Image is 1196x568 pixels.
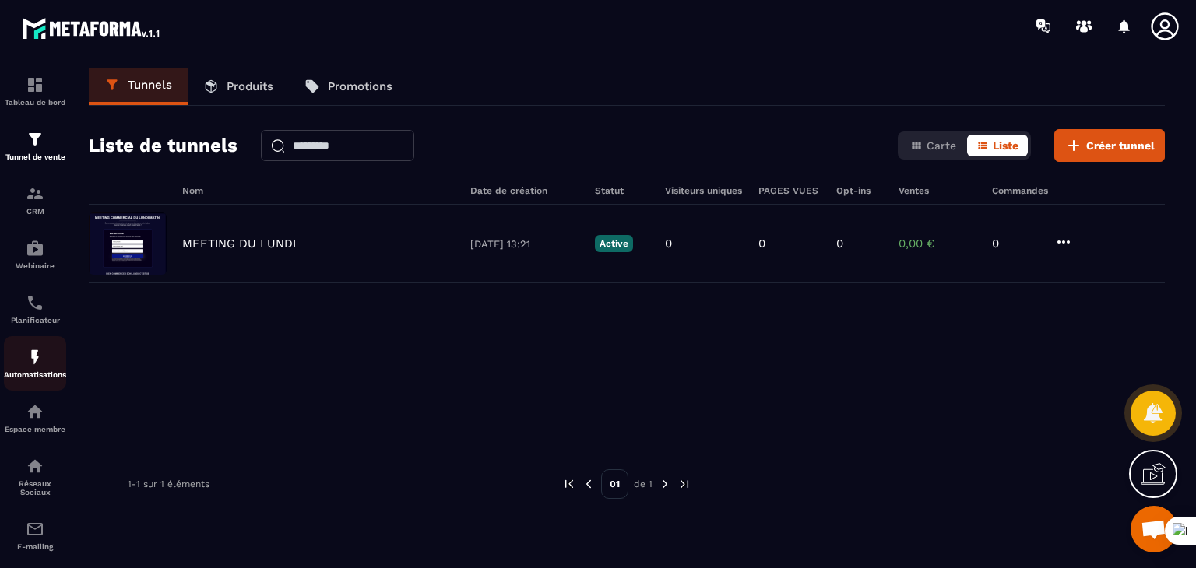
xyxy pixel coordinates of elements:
[927,139,956,152] span: Carte
[227,79,273,93] p: Produits
[992,185,1048,196] h6: Commandes
[289,68,408,105] a: Promotions
[4,479,66,496] p: Réseaux Sociaux
[188,68,289,105] a: Produits
[26,457,44,475] img: social-network
[665,237,672,251] p: 0
[1086,138,1155,153] span: Créer tunnel
[26,75,44,94] img: formation
[4,391,66,445] a: automationsautomationsEspace membre
[677,477,691,491] img: next
[562,477,576,491] img: prev
[634,478,653,490] p: de 1
[182,237,296,251] p: MEETING DU LUNDI
[658,477,672,491] img: next
[836,237,843,251] p: 0
[595,235,633,252] p: Active
[967,135,1028,156] button: Liste
[89,212,167,275] img: image
[4,425,66,433] p: Espace membre
[665,185,743,196] h6: Visiteurs uniques
[4,370,66,379] p: Automatisations
[470,185,579,196] h6: Date de création
[26,293,44,312] img: scheduler
[470,238,579,250] p: [DATE] 13:21
[89,130,237,161] h2: Liste de tunnels
[26,130,44,149] img: formation
[4,153,66,161] p: Tunnel de vente
[1131,506,1177,552] a: Ouvrir le chat
[836,185,883,196] h6: Opt-ins
[22,14,162,42] img: logo
[26,520,44,538] img: email
[1054,129,1165,162] button: Créer tunnel
[4,316,66,324] p: Planificateur
[4,282,66,336] a: schedulerschedulerPlanificateur
[758,185,821,196] h6: PAGES VUES
[992,237,1039,251] p: 0
[4,445,66,508] a: social-networksocial-networkRéseaux Sociaux
[26,348,44,366] img: automations
[4,118,66,173] a: formationformationTunnel de vente
[595,185,649,196] h6: Statut
[26,239,44,258] img: automations
[4,64,66,118] a: formationformationTableau de bord
[899,237,976,251] p: 0,00 €
[128,479,209,489] p: 1-1 sur 1 éléments
[4,508,66,563] a: emailemailE-mailing
[128,78,172,92] p: Tunnels
[4,336,66,391] a: automationsautomationsAutomatisations
[758,237,765,251] p: 0
[328,79,392,93] p: Promotions
[4,542,66,551] p: E-mailing
[4,261,66,270] p: Webinaire
[901,135,966,156] button: Carte
[182,185,455,196] h6: Nom
[26,184,44,203] img: formation
[4,173,66,227] a: formationformationCRM
[582,477,596,491] img: prev
[4,207,66,216] p: CRM
[601,469,628,499] p: 01
[899,185,976,196] h6: Ventes
[993,139,1018,152] span: Liste
[4,227,66,282] a: automationsautomationsWebinaire
[26,402,44,421] img: automations
[89,68,188,105] a: Tunnels
[4,98,66,107] p: Tableau de bord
